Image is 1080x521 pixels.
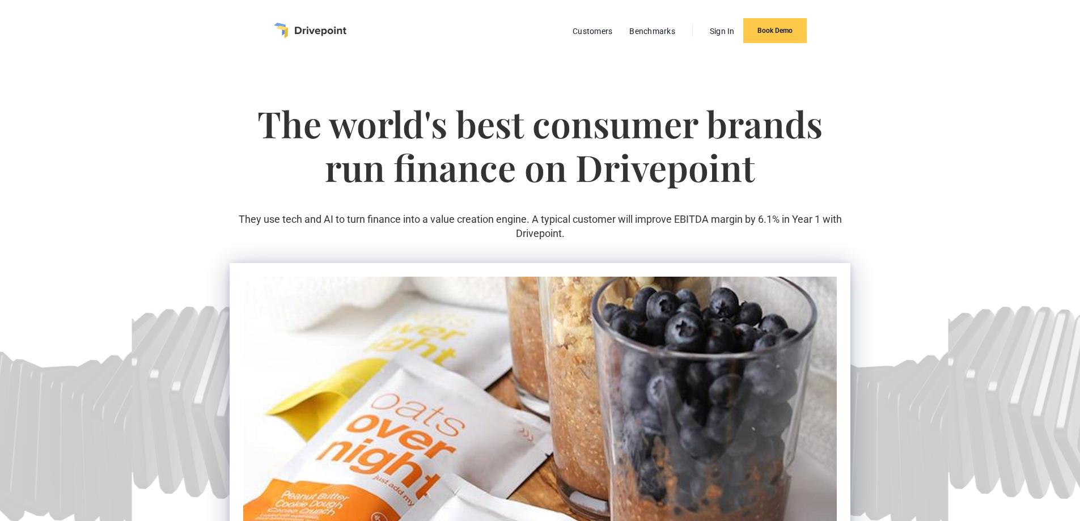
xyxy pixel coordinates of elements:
a: Benchmarks [624,24,681,39]
p: They use tech and AI to turn finance into a value creation engine. A typical customer will improv... [230,212,850,240]
a: home [274,23,346,39]
a: Book Demo [743,18,807,43]
a: Sign In [704,24,740,39]
a: Customers [567,24,618,39]
h1: The world's best consumer brands run finance on Drivepoint [230,102,850,212]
